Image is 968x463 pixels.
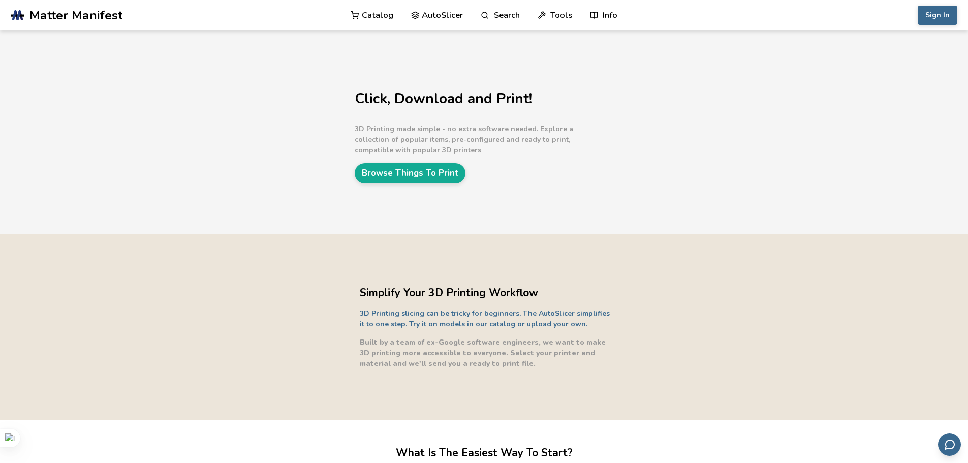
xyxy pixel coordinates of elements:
[396,445,573,461] h2: What Is The Easiest Way To Start?
[360,337,614,369] p: Built by a team of ex-Google software engineers, we want to make 3D printing more accessible to e...
[360,285,614,301] h2: Simplify Your 3D Printing Workflow
[29,8,122,22] span: Matter Manifest
[355,91,609,107] h1: Click, Download and Print!
[938,433,961,456] button: Send feedback via email
[355,163,465,183] a: Browse Things To Print
[360,308,614,329] p: 3D Printing slicing can be tricky for beginners. The AutoSlicer simplifies it to one step. Try it...
[918,6,957,25] button: Sign In
[355,124,609,156] p: 3D Printing made simple - no extra software needed. Explore a collection of popular items, pre-co...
